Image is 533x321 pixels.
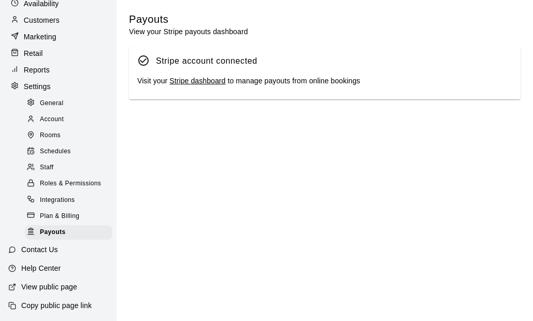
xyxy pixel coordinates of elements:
[129,12,248,26] h5: Payouts
[25,112,112,127] div: Account
[25,177,112,191] div: Roles & Permissions
[129,26,248,37] p: View your Stripe payouts dashboard
[137,76,512,87] div: Visit your to manage payouts from online bookings
[25,224,117,240] a: Payouts
[40,179,101,189] span: Roles & Permissions
[21,300,92,311] p: Copy public page link
[8,29,108,45] a: Marketing
[25,144,112,159] div: Schedules
[25,208,117,224] a: Plan & Billing
[169,77,225,85] a: Stripe dashboard
[25,95,117,111] a: General
[21,244,58,255] p: Contact Us
[25,111,117,127] a: Account
[24,81,51,92] p: Settings
[24,15,60,25] p: Customers
[25,160,117,176] a: Staff
[24,32,56,42] p: Marketing
[21,263,61,273] p: Help Center
[40,130,61,141] span: Rooms
[21,282,77,292] p: View public page
[25,209,112,224] div: Plan & Billing
[25,128,117,144] a: Rooms
[8,46,108,61] a: Retail
[24,48,43,59] p: Retail
[40,211,79,222] span: Plan & Billing
[8,12,108,28] a: Customers
[25,176,117,192] a: Roles & Permissions
[25,144,117,160] a: Schedules
[25,160,112,175] div: Staff
[40,147,71,157] span: Schedules
[25,96,112,111] div: General
[25,128,112,143] div: Rooms
[156,54,257,68] div: Stripe account connected
[8,62,108,78] a: Reports
[25,192,117,208] a: Integrations
[25,225,112,240] div: Payouts
[25,193,112,208] div: Integrations
[40,163,53,173] span: Staff
[40,98,64,109] span: General
[8,79,108,94] a: Settings
[40,195,75,206] span: Integrations
[40,114,64,125] span: Account
[24,65,50,75] p: Reports
[40,227,65,238] span: Payouts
